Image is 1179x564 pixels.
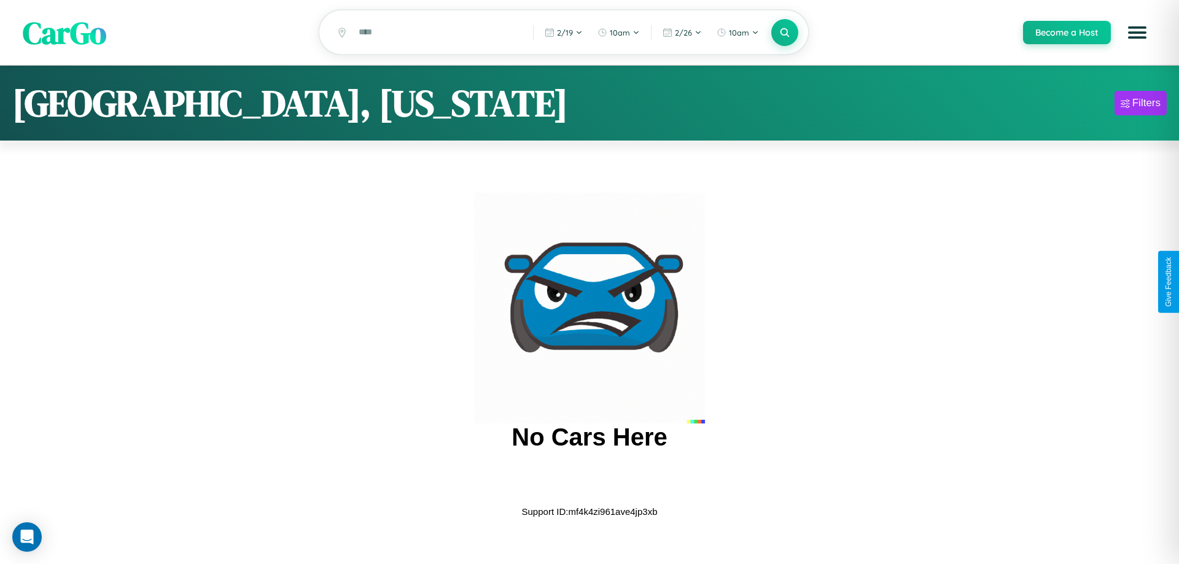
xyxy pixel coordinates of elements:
button: 2/26 [656,23,708,42]
div: Filters [1132,97,1161,109]
button: Open menu [1120,15,1154,50]
div: Open Intercom Messenger [12,522,42,552]
button: 2/19 [539,23,589,42]
span: 10am [610,28,630,37]
span: 10am [729,28,749,37]
img: car [474,193,705,423]
h2: No Cars Here [512,423,667,451]
span: 2 / 19 [557,28,573,37]
div: Give Feedback [1164,257,1173,307]
span: 2 / 26 [675,28,692,37]
span: CarGo [23,11,106,53]
h1: [GEOGRAPHIC_DATA], [US_STATE] [12,78,568,128]
button: Filters [1115,91,1167,115]
button: Become a Host [1023,21,1111,44]
button: 10am [710,23,765,42]
p: Support ID: mf4k4zi961ave4jp3xb [522,503,658,520]
button: 10am [591,23,646,42]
